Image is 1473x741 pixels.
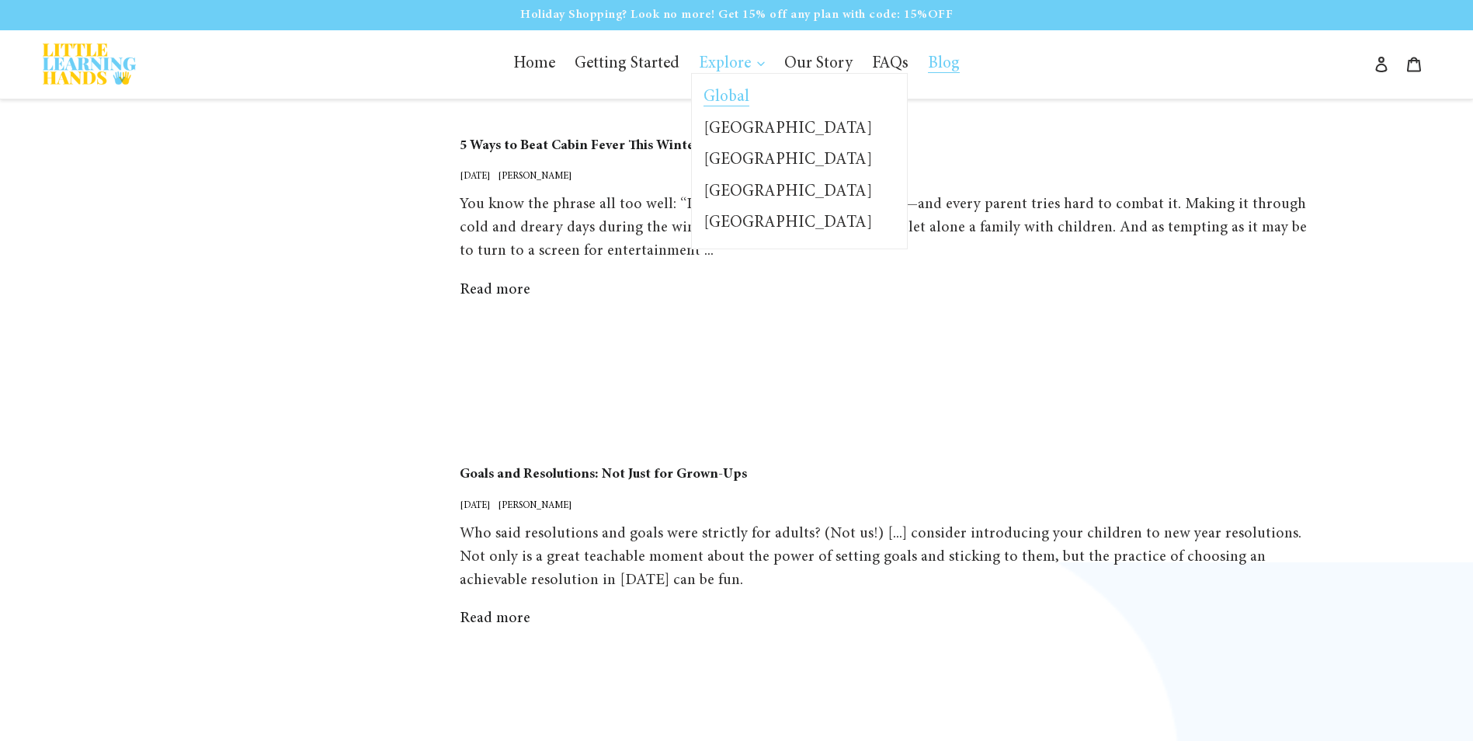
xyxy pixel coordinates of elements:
img: Little Learning Hands [43,43,136,85]
span: [GEOGRAPHIC_DATA] [703,184,872,201]
a: Blog [920,50,968,79]
a: FAQs [864,50,916,79]
span: [GEOGRAPHIC_DATA] [703,121,872,138]
p: You know the phrase all too well: “I’m bored.” Every parent dreads it—and every parent tries hard... [460,193,1307,263]
a: Home [505,50,563,79]
p: Who said resolutions and goals were strictly for adults? (Not us!) [...] consider introducing you... [460,522,1307,592]
a: Goals and Resolutions: Not Just for Grown-Ups [460,463,1307,487]
a: [GEOGRAPHIC_DATA] [692,145,884,177]
a: Read more [460,611,530,626]
a: Our Story [776,50,860,79]
a: [GEOGRAPHIC_DATA] [692,208,884,240]
span: [PERSON_NAME] [498,501,571,510]
span: Explore [699,56,751,73]
button: Explore [691,50,773,79]
span: [DATE] [460,501,490,510]
a: [GEOGRAPHIC_DATA] [692,114,884,146]
span: Global [703,89,749,106]
a: [GEOGRAPHIC_DATA] [692,177,884,209]
span: Getting Started [575,56,679,73]
span: [PERSON_NAME] [498,172,571,181]
span: Blog [928,56,960,73]
a: Read more [460,282,530,297]
a: 5 Ways to Beat Cabin Fever This Winter [460,134,1307,158]
a: Global [692,82,884,114]
p: Holiday Shopping? Look no more! Get 15% off any plan with code: 15%OFF [2,2,1471,28]
span: Home [513,56,555,73]
span: [GEOGRAPHIC_DATA] [703,152,872,169]
span: Our Story [784,56,853,73]
span: [DATE] [460,172,490,181]
span: [GEOGRAPHIC_DATA] [703,215,872,232]
a: Getting Started [567,50,687,79]
span: FAQs [872,56,908,73]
